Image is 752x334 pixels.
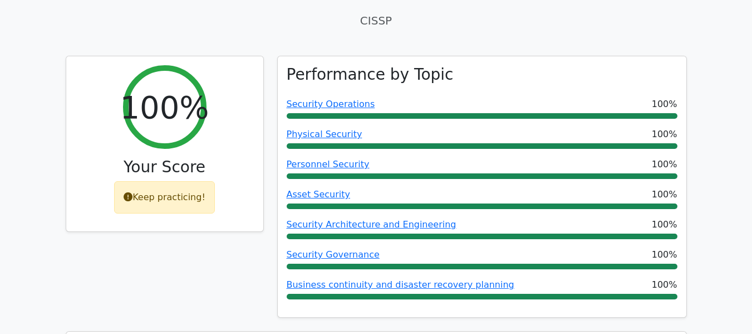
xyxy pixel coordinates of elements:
[287,129,362,139] a: Physical Security
[287,99,375,109] a: Security Operations
[652,218,677,231] span: 100%
[652,188,677,201] span: 100%
[287,189,351,200] a: Asset Security
[66,12,687,29] p: CISSP
[287,159,370,170] a: Personnel Security
[120,89,209,126] h2: 100%
[287,219,456,230] a: Security Architecture and Engineering
[287,249,380,260] a: Security Governance
[75,158,254,177] h3: Your Score
[652,98,677,111] span: 100%
[652,278,677,292] span: 100%
[652,158,677,171] span: 100%
[652,248,677,262] span: 100%
[652,128,677,141] span: 100%
[287,279,514,290] a: Business continuity and disaster recovery planning
[287,65,454,84] h3: Performance by Topic
[114,181,215,214] div: Keep practicing!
